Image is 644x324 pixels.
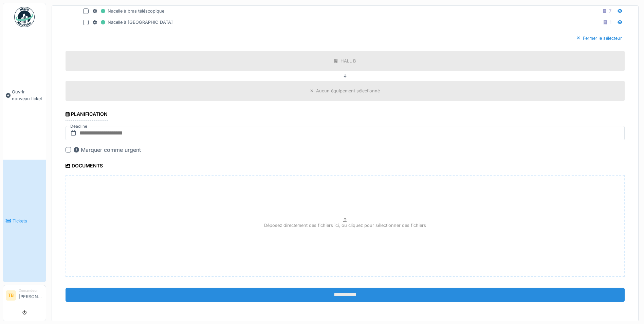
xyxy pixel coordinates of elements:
[66,161,103,172] div: Documents
[13,218,43,224] span: Tickets
[610,19,611,25] div: 1
[70,123,88,130] label: Deadline
[6,288,43,304] a: TB Demandeur[PERSON_NAME]
[574,34,625,43] div: Fermer le sélecteur
[14,7,35,27] img: Badge_color-CXgf-gQk.svg
[12,89,43,102] span: Ouvrir nouveau ticket
[66,109,108,121] div: Planification
[74,146,141,154] div: Marquer comme urgent
[264,222,426,229] p: Déposez directement des fichiers ici, ou cliquez pour sélectionner des fichiers
[316,88,380,94] div: Aucun équipement sélectionné
[609,8,611,14] div: 7
[93,7,164,15] div: Nacelle à bras téléscopique
[93,18,173,26] div: Nacelle à [GEOGRAPHIC_DATA]
[3,160,46,282] a: Tickets
[3,31,46,160] a: Ouvrir nouveau ticket
[6,290,16,301] li: TB
[19,288,43,303] li: [PERSON_NAME]
[19,288,43,293] div: Demandeur
[341,58,356,64] div: HALL B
